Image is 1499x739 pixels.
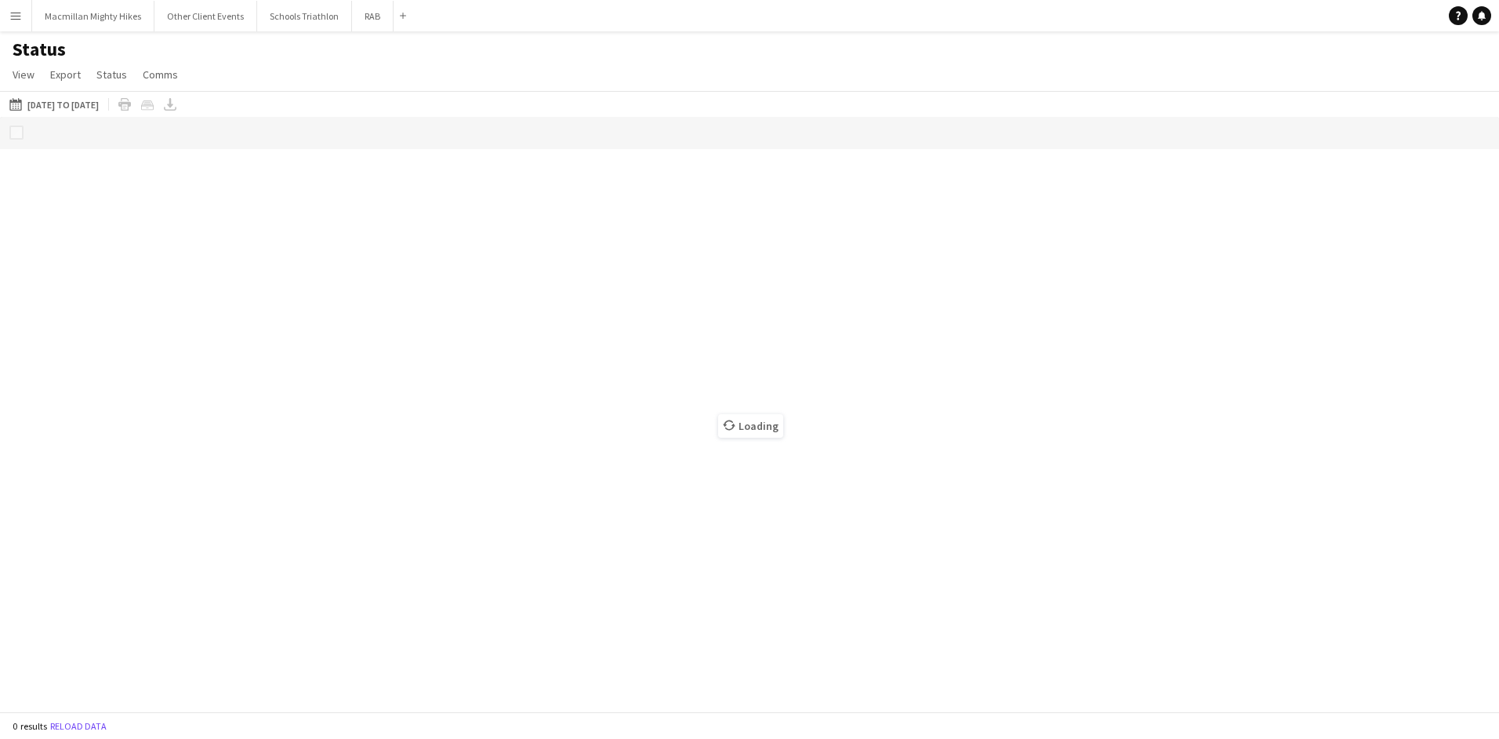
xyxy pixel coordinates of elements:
span: Export [50,67,81,82]
a: Status [90,64,133,85]
span: Loading [718,414,783,438]
span: Comms [143,67,178,82]
span: View [13,67,34,82]
a: Export [44,64,87,85]
button: Other Client Events [154,1,257,31]
button: Schools Triathlon [257,1,352,31]
button: Macmillan Mighty Hikes [32,1,154,31]
a: View [6,64,41,85]
a: Comms [136,64,184,85]
button: RAB [352,1,394,31]
button: [DATE] to [DATE] [6,95,102,114]
button: Reload data [47,718,110,735]
span: Status [96,67,127,82]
